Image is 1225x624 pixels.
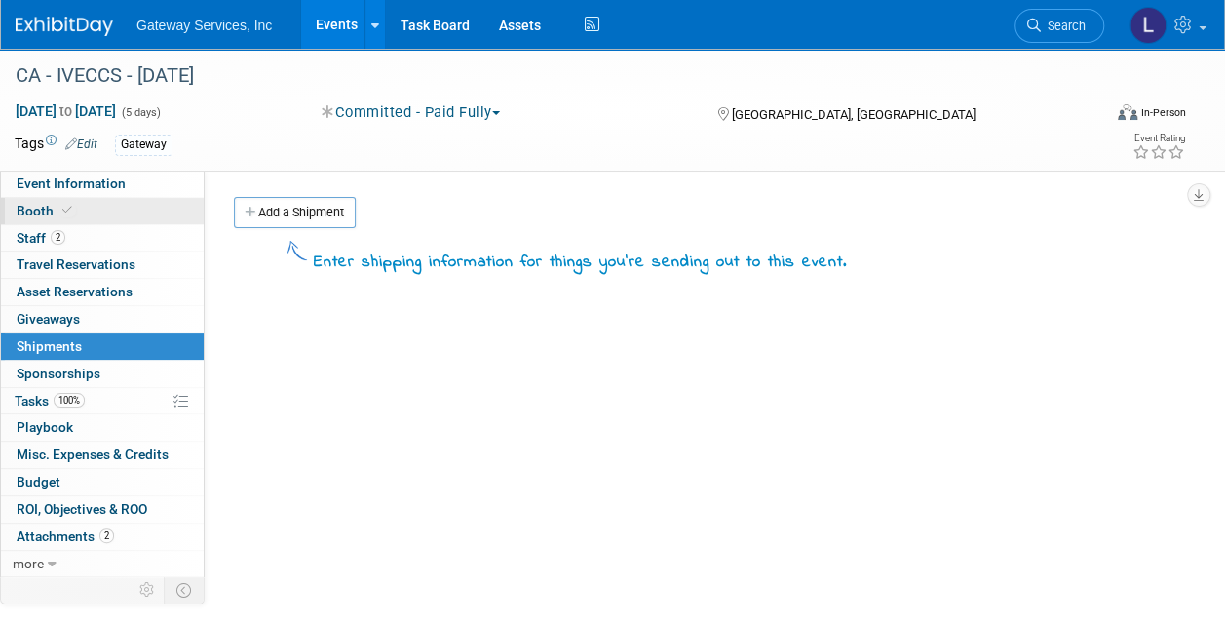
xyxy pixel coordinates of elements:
[1,333,204,360] a: Shipments
[234,197,356,228] a: Add a Shipment
[1,414,204,441] a: Playbook
[1,442,204,468] a: Misc. Expenses & Credits
[1,551,204,577] a: more
[17,528,114,544] span: Attachments
[1,198,204,224] a: Booth
[136,18,272,33] span: Gateway Services, Inc
[1,361,204,387] a: Sponsorships
[17,338,82,354] span: Shipments
[15,134,97,156] td: Tags
[1118,104,1137,120] img: Format-Inperson.png
[1,225,204,252] a: Staff2
[1,279,204,305] a: Asset Reservations
[9,58,1086,94] div: CA - IVECCS - [DATE]
[51,230,65,245] span: 2
[13,556,44,571] span: more
[1132,134,1185,143] div: Event Rating
[1041,19,1086,33] span: Search
[115,135,172,155] div: Gateway
[17,175,126,191] span: Event Information
[17,203,76,218] span: Booth
[1,306,204,332] a: Giveaways
[57,103,75,119] span: to
[732,107,976,122] span: [GEOGRAPHIC_DATA], [GEOGRAPHIC_DATA]
[1014,9,1104,43] a: Search
[62,205,72,215] i: Booth reservation complete
[1,252,204,278] a: Travel Reservations
[17,366,100,381] span: Sponsorships
[1,388,204,414] a: Tasks100%
[15,102,117,120] span: [DATE] [DATE]
[1,524,204,550] a: Attachments2
[65,137,97,151] a: Edit
[54,393,85,408] span: 100%
[120,106,161,119] span: (5 days)
[17,501,147,517] span: ROI, Objectives & ROO
[1140,105,1186,120] div: In-Person
[165,577,205,603] td: Toggle Event Tabs
[1,496,204,523] a: ROI, Objectives & ROO
[17,474,60,489] span: Budget
[17,230,65,246] span: Staff
[17,256,135,272] span: Travel Reservations
[131,577,165,603] td: Personalize Event Tab Strip
[17,447,169,462] span: Misc. Expenses & Credits
[1,469,204,495] a: Budget
[99,528,114,543] span: 2
[16,17,113,36] img: ExhibitDay
[315,102,508,123] button: Committed - Paid Fully
[17,311,80,327] span: Giveaways
[314,252,847,275] div: Enter shipping information for things you're sending out to this event.
[17,284,133,299] span: Asset Reservations
[15,393,85,409] span: Tasks
[17,419,73,435] span: Playbook
[1015,101,1186,131] div: Event Format
[1129,7,1167,44] img: Leah Mockridge
[1,171,204,197] a: Event Information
